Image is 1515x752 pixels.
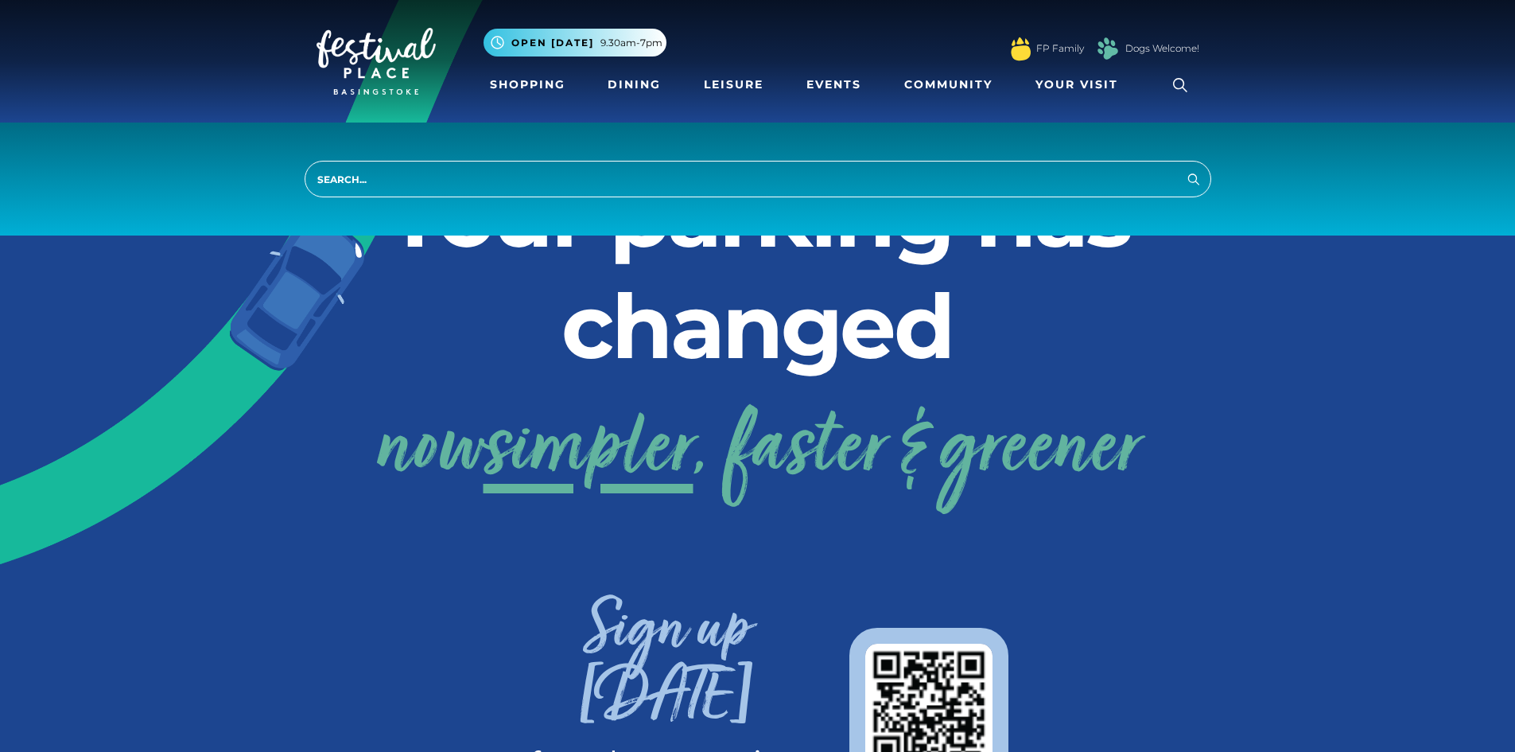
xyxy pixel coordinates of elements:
[317,28,436,95] img: Festival Place Logo
[800,70,868,99] a: Events
[601,70,667,99] a: Dining
[898,70,999,99] a: Community
[484,70,572,99] a: Shopping
[484,388,693,515] span: simpler
[1035,76,1118,93] span: Your Visit
[1036,41,1084,56] a: FP Family
[376,388,1140,515] a: nowsimpler, faster & greener
[1029,70,1132,99] a: Your Visit
[317,159,1199,382] h2: Your parking has changed
[1125,41,1199,56] a: Dogs Welcome!
[697,70,770,99] a: Leisure
[305,161,1211,197] input: Search...
[600,36,662,50] span: 9.30am-7pm
[507,599,825,748] h3: Sign up [DATE]
[484,29,666,56] button: Open [DATE] 9.30am-7pm
[511,36,594,50] span: Open [DATE]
